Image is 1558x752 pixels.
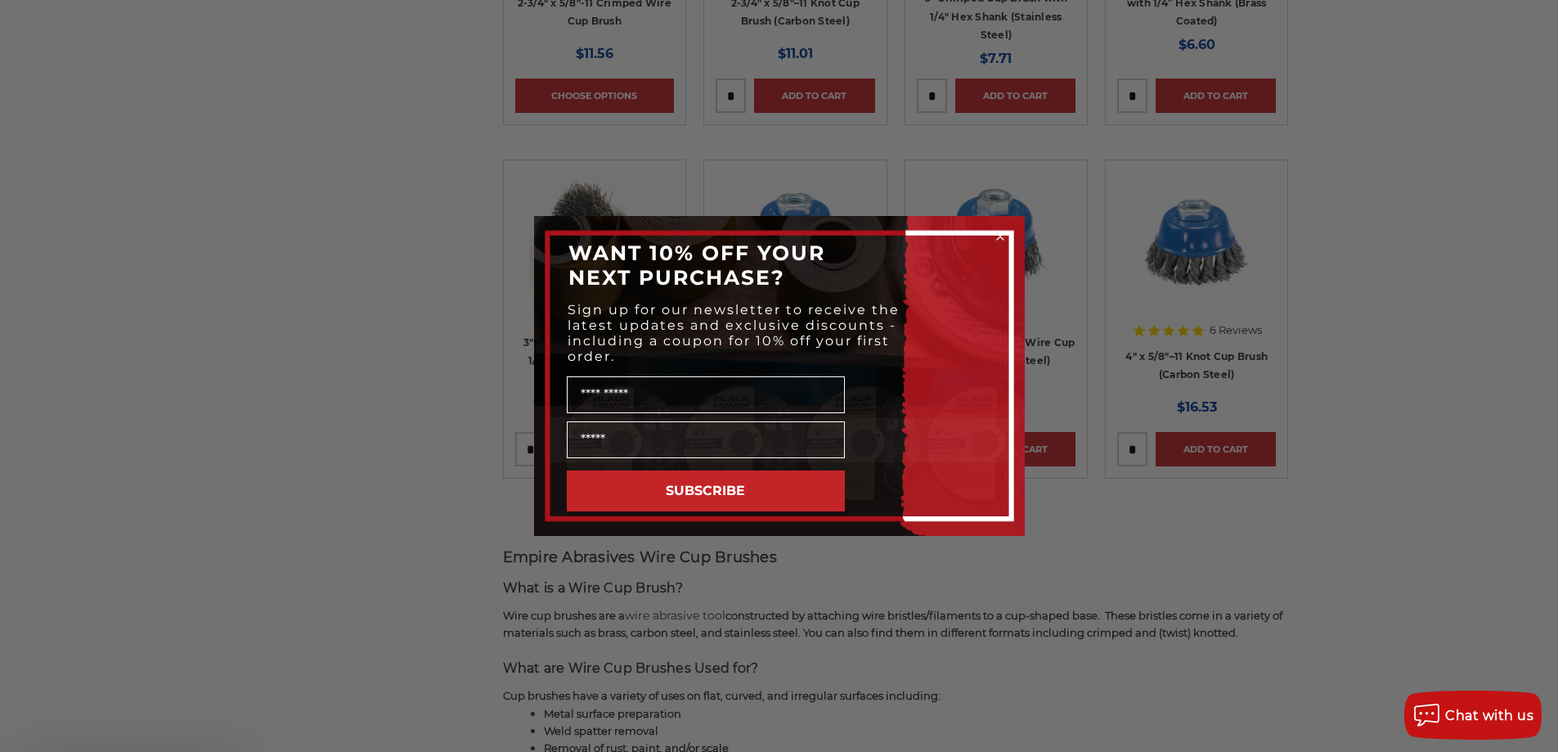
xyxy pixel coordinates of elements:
button: Close dialog [992,228,1008,245]
span: Sign up for our newsletter to receive the latest updates and exclusive discounts - including a co... [568,302,900,364]
span: Chat with us [1445,708,1533,723]
input: Email [567,421,845,458]
button: Chat with us [1404,691,1542,740]
span: WANT 10% OFF YOUR NEXT PURCHASE? [568,241,825,290]
button: SUBSCRIBE [567,471,845,511]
